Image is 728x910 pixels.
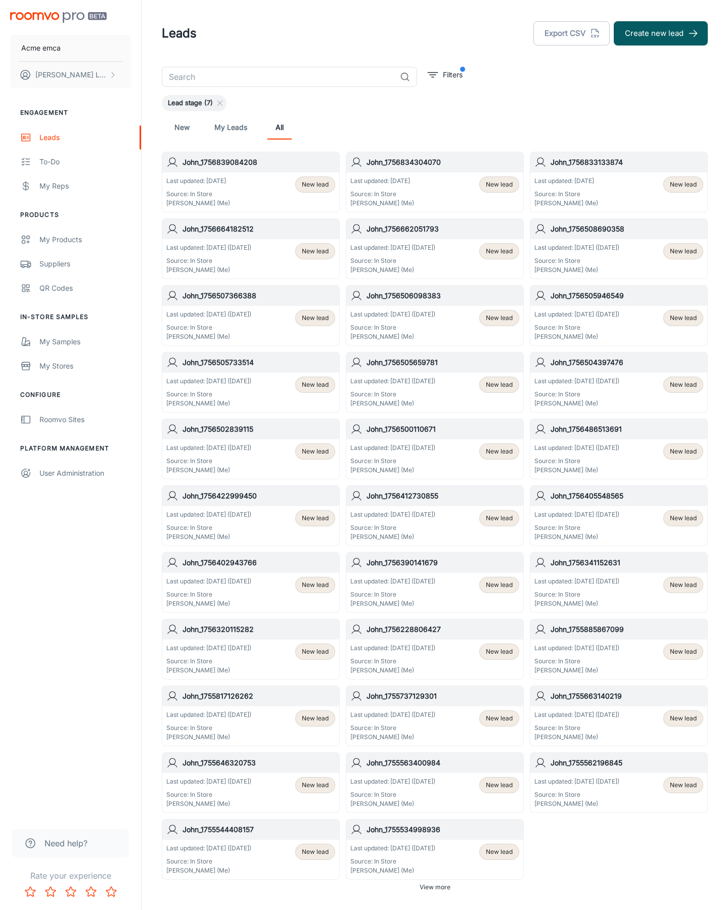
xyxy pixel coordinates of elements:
p: [PERSON_NAME] (Me) [166,733,251,742]
h6: John_1756405548565 [551,490,703,502]
span: New lead [486,380,513,389]
h6: John_1756505733514 [183,357,335,368]
p: Source: In Store [350,790,435,799]
a: All [267,115,292,140]
p: Source: In Store [166,723,251,733]
h6: John_1756834304070 [367,157,519,168]
span: View more [420,883,450,892]
a: John_1756505946549Last updated: [DATE] ([DATE])Source: In Store[PERSON_NAME] (Me)New lead [530,285,708,346]
p: Source: In Store [534,256,619,265]
span: New lead [486,313,513,323]
p: Last updated: [DATE] ([DATE]) [350,377,435,386]
p: [PERSON_NAME] (Me) [350,666,435,675]
p: Last updated: [DATE] ([DATE]) [534,443,619,452]
p: Last updated: [DATE] ([DATE]) [350,243,435,252]
a: John_1755534998936Last updated: [DATE] ([DATE])Source: In Store[PERSON_NAME] (Me)New lead [346,819,524,880]
button: Export CSV [533,21,610,45]
h6: John_1755737129301 [367,691,519,702]
h6: John_1756662051793 [367,223,519,235]
p: Last updated: [DATE] ([DATE]) [350,710,435,719]
span: New lead [302,580,329,589]
a: John_1756506098383Last updated: [DATE] ([DATE])Source: In Store[PERSON_NAME] (Me)New lead [346,285,524,346]
p: [PERSON_NAME] (Me) [350,599,435,608]
p: Last updated: [DATE] [166,176,230,186]
span: New lead [670,714,697,723]
span: New lead [302,180,329,189]
p: Last updated: [DATE] ([DATE]) [534,710,619,719]
p: Rate your experience [8,870,133,882]
p: [PERSON_NAME] (Me) [166,399,251,408]
h6: John_1756507366388 [183,290,335,301]
h6: John_1755646320753 [183,757,335,768]
div: My Products [39,234,131,245]
p: [PERSON_NAME] (Me) [166,866,251,875]
button: filter [425,67,465,83]
p: Last updated: [DATE] ([DATE]) [166,577,251,586]
a: John_1755737129301Last updated: [DATE] ([DATE])Source: In Store[PERSON_NAME] (Me)New lead [346,686,524,746]
p: Last updated: [DATE] ([DATE]) [166,510,251,519]
p: Last updated: [DATE] ([DATE]) [534,377,619,386]
p: Source: In Store [166,590,251,599]
a: John_1756839084208Last updated: [DATE]Source: In Store[PERSON_NAME] (Me)New lead [162,152,340,212]
p: Source: In Store [350,190,414,199]
p: [PERSON_NAME] (Me) [350,199,414,208]
p: [PERSON_NAME] (Me) [534,332,619,341]
span: New lead [302,514,329,523]
p: [PERSON_NAME] (Me) [350,799,435,808]
h6: John_1756833133874 [551,157,703,168]
h6: John_1756402943766 [183,557,335,568]
p: [PERSON_NAME] (Me) [166,466,251,475]
a: John_1756422999450Last updated: [DATE] ([DATE])Source: In Store[PERSON_NAME] (Me)New lead [162,485,340,546]
p: [PERSON_NAME] (Me) [166,332,251,341]
h6: John_1756502839115 [183,424,335,435]
p: Last updated: [DATE] ([DATE]) [166,243,251,252]
p: [PERSON_NAME] (Me) [534,265,619,275]
a: John_1756320115282Last updated: [DATE] ([DATE])Source: In Store[PERSON_NAME] (Me)New lead [162,619,340,679]
p: Last updated: [DATE] ([DATE]) [166,443,251,452]
span: New lead [670,313,697,323]
span: New lead [302,313,329,323]
h6: John_1756506098383 [367,290,519,301]
p: [PERSON_NAME] (Me) [350,866,435,875]
a: John_1756500110671Last updated: [DATE] ([DATE])Source: In Store[PERSON_NAME] (Me)New lead [346,419,524,479]
span: New lead [302,714,329,723]
a: John_1756390141679Last updated: [DATE] ([DATE])Source: In Store[PERSON_NAME] (Me)New lead [346,552,524,613]
span: New lead [486,580,513,589]
a: John_1756412730855Last updated: [DATE] ([DATE])Source: In Store[PERSON_NAME] (Me)New lead [346,485,524,546]
h6: John_1755663140219 [551,691,703,702]
span: New lead [486,180,513,189]
p: Source: In Store [534,390,619,399]
h6: John_1755885867099 [551,624,703,635]
a: John_1755562196845Last updated: [DATE] ([DATE])Source: In Store[PERSON_NAME] (Me)New lead [530,752,708,813]
div: Roomvo Sites [39,414,131,425]
p: Source: In Store [350,723,435,733]
a: John_1756405548565Last updated: [DATE] ([DATE])Source: In Store[PERSON_NAME] (Me)New lead [530,485,708,546]
a: John_1756833133874Last updated: [DATE]Source: In Store[PERSON_NAME] (Me)New lead [530,152,708,212]
p: [PERSON_NAME] (Me) [166,599,251,608]
p: Source: In Store [534,323,619,332]
h6: John_1755817126262 [183,691,335,702]
h6: John_1756508690358 [551,223,703,235]
a: John_1756505733514Last updated: [DATE] ([DATE])Source: In Store[PERSON_NAME] (Me)New lead [162,352,340,413]
a: John_1756402943766Last updated: [DATE] ([DATE])Source: In Store[PERSON_NAME] (Me)New lead [162,552,340,613]
p: [PERSON_NAME] (Me) [166,532,251,541]
p: Source: In Store [350,323,435,332]
h6: John_1756412730855 [367,490,519,502]
h6: John_1756664182512 [183,223,335,235]
a: John_1755663140219Last updated: [DATE] ([DATE])Source: In Store[PERSON_NAME] (Me)New lead [530,686,708,746]
span: New lead [670,580,697,589]
div: User Administration [39,468,131,479]
p: Last updated: [DATE] ([DATE]) [166,844,251,853]
p: [PERSON_NAME] (Me) [534,733,619,742]
div: Suppliers [39,258,131,269]
span: New lead [670,647,697,656]
a: John_1756341152631Last updated: [DATE] ([DATE])Source: In Store[PERSON_NAME] (Me)New lead [530,552,708,613]
p: [PERSON_NAME] (Me) [534,666,619,675]
a: John_1756502839115Last updated: [DATE] ([DATE])Source: In Store[PERSON_NAME] (Me)New lead [162,419,340,479]
p: Source: In Store [166,790,251,799]
h6: John_1756341152631 [551,557,703,568]
p: Last updated: [DATE] ([DATE]) [350,510,435,519]
h6: John_1756486513691 [551,424,703,435]
span: New lead [302,380,329,389]
p: Source: In Store [166,657,251,666]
